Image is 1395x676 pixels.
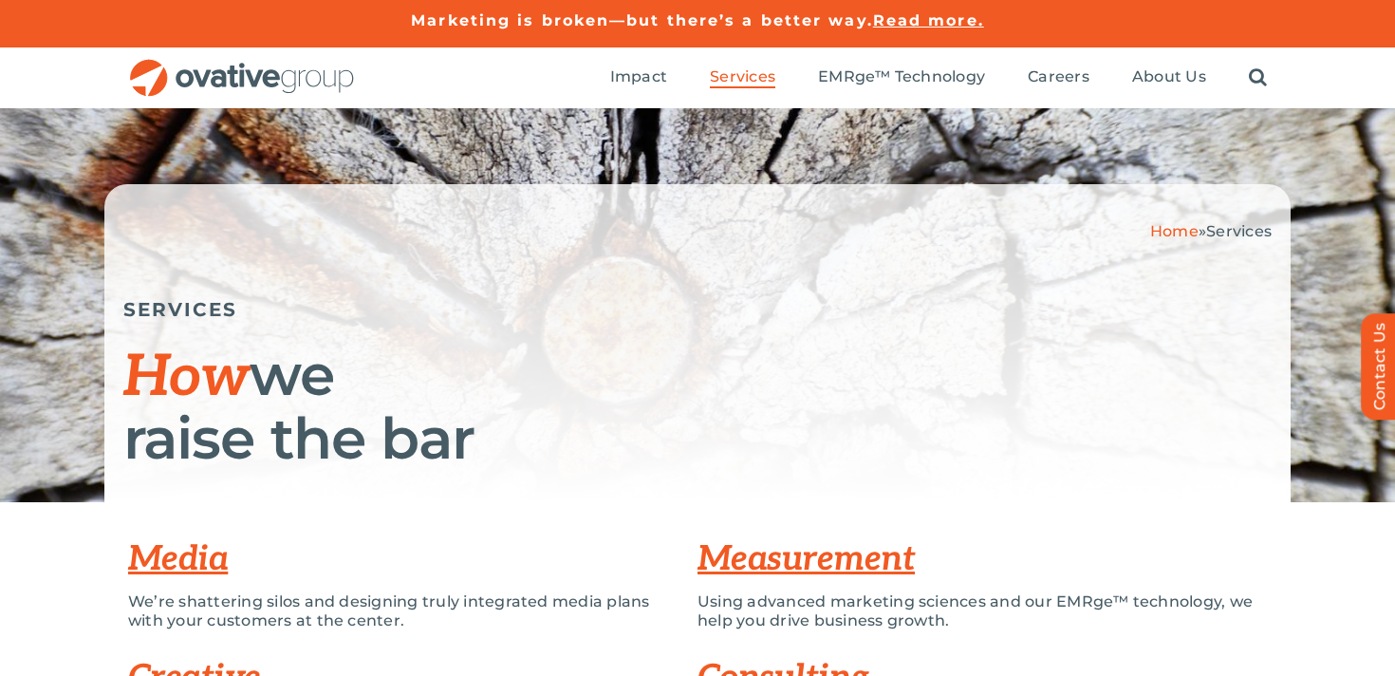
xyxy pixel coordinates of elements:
a: Media [128,538,228,580]
span: » [1150,222,1272,240]
nav: Menu [610,47,1267,108]
a: Measurement [697,538,915,580]
a: Read more. [873,11,984,29]
p: Using advanced marketing sciences and our EMRge™ technology, we help you drive business growth. [697,592,1267,630]
a: OG_Full_horizontal_RGB [128,57,356,75]
span: Impact [610,67,667,86]
span: Careers [1028,67,1089,86]
a: Marketing is broken—but there’s a better way. [411,11,873,29]
p: We’re shattering silos and designing truly integrated media plans with your customers at the center. [128,592,669,630]
span: Services [710,67,775,86]
h5: SERVICES [123,298,1272,321]
a: Search [1249,67,1267,88]
a: About Us [1132,67,1206,88]
span: About Us [1132,67,1206,86]
a: Impact [610,67,667,88]
a: Careers [1028,67,1089,88]
a: EMRge™ Technology [818,67,985,88]
a: Home [1150,222,1199,240]
span: EMRge™ Technology [818,67,985,86]
span: Services [1206,222,1272,240]
h1: we raise the bar [123,345,1272,469]
a: Services [710,67,775,88]
span: How [123,344,250,412]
